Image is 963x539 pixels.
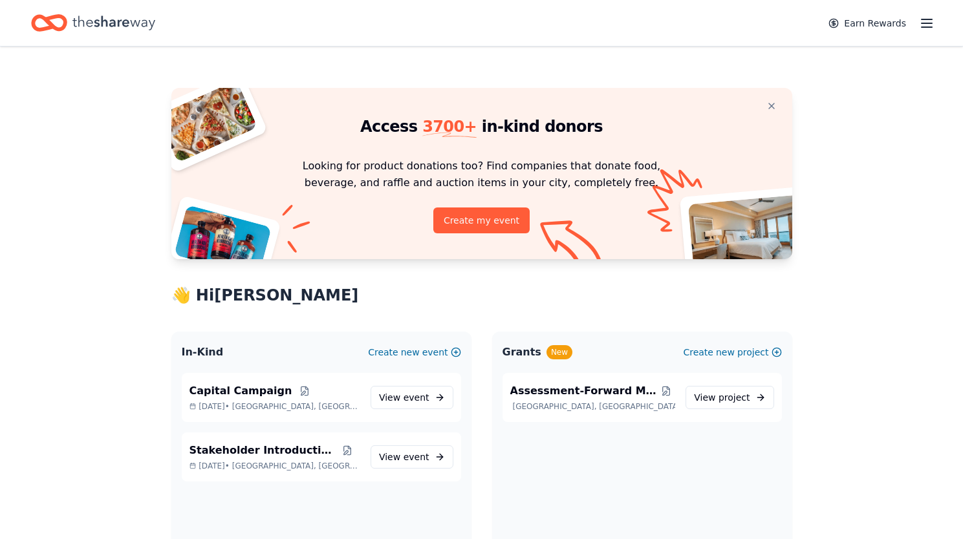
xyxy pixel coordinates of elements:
span: Grants [503,344,541,360]
span: Capital Campaign [189,383,292,399]
a: View event [371,445,453,469]
span: new [716,344,735,360]
span: project [719,392,750,403]
span: Access in-kind donors [360,118,603,136]
a: Earn Rewards [821,12,914,35]
span: event [404,452,429,462]
p: [GEOGRAPHIC_DATA], [GEOGRAPHIC_DATA] [510,401,676,412]
div: 👋 Hi [PERSON_NAME] [171,285,792,306]
span: View [379,449,429,465]
span: Stakeholder Introduction [189,443,335,458]
button: Create my event [433,207,530,233]
span: 3700 + [422,118,477,136]
p: [DATE] • [189,401,360,412]
button: Createnewevent [368,344,460,360]
img: Curvy arrow [540,220,605,269]
p: [DATE] • [189,461,360,471]
span: new [401,344,420,360]
span: View [694,390,750,405]
span: View [379,390,429,405]
span: [GEOGRAPHIC_DATA], [GEOGRAPHIC_DATA] [232,401,360,412]
div: New [546,345,572,359]
img: Pizza [157,80,257,163]
p: Looking for product donations too? Find companies that donate food, beverage, and raffle and auct... [187,158,777,192]
a: Home [31,8,155,38]
span: event [404,392,429,403]
span: In-Kind [182,344,224,360]
span: [GEOGRAPHIC_DATA], [GEOGRAPHIC_DATA] [232,461,360,471]
a: View event [371,386,453,409]
span: Assessment-Forward Mental Health [510,383,657,399]
button: Createnewproject [683,344,781,360]
a: View project [686,386,774,409]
